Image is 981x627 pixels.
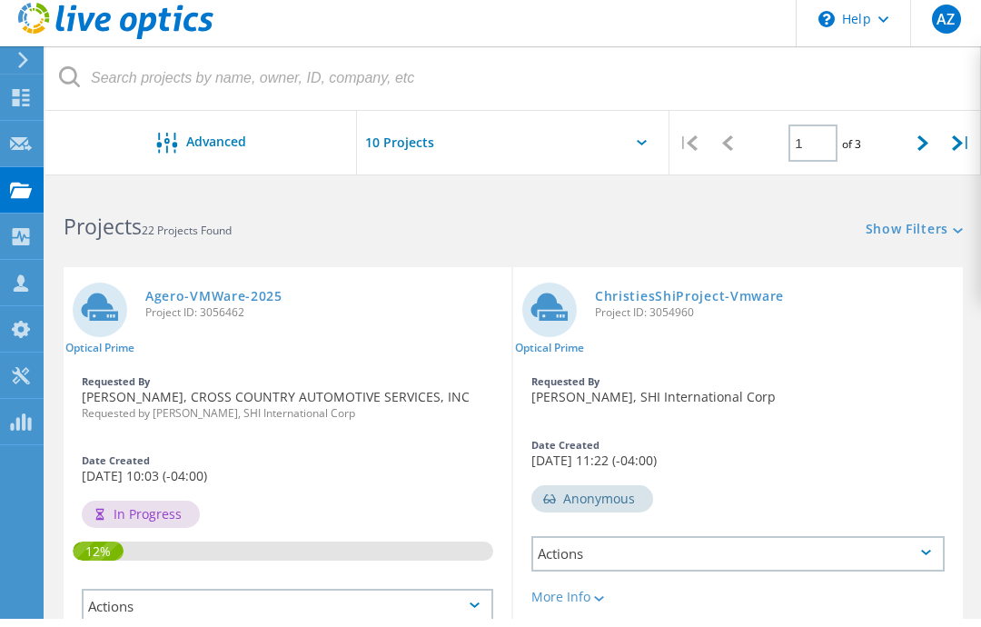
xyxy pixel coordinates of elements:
[64,220,142,249] b: Projects
[866,231,963,246] a: Show Filters
[842,144,861,160] span: of 3
[82,416,493,427] span: Requested by [PERSON_NAME], SHI International Corp
[142,231,232,246] span: 22 Projects Found
[515,351,584,362] span: Optical Prime
[595,315,954,326] span: Project ID: 3054960
[145,298,282,311] a: Agero-VMWare-2025
[531,448,945,458] div: Date Created
[64,375,511,436] div: [PERSON_NAME], CROSS COUNTRY AUTOMOTIVE SERVICES, INC
[73,550,124,566] span: 12%
[531,599,945,612] div: More Info
[145,315,502,326] span: Project ID: 3056462
[82,463,493,473] div: Date Created
[65,351,134,362] span: Optical Prime
[942,119,981,184] div: |
[82,384,493,394] div: Requested By
[513,439,963,484] div: [DATE] 11:22 (-04:00)
[82,509,200,536] div: In Progress
[186,144,246,156] span: Advanced
[64,454,511,500] div: [DATE] 10:03 (-04:00)
[669,119,708,184] div: |
[595,298,784,311] a: ChristiesShiProject-Vmware
[513,375,963,421] div: [PERSON_NAME], SHI International Corp
[531,493,653,521] div: Anonymous
[18,38,213,51] a: Live Optics Dashboard
[531,384,945,394] div: Requested By
[531,544,945,580] div: Actions
[818,19,835,35] svg: \n
[936,20,955,35] span: AZ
